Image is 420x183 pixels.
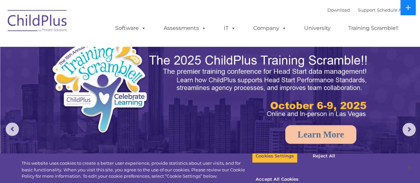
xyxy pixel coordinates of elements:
a: Download [327,7,350,13]
a: Learn More [285,125,356,144]
button: Cookies Settings [252,149,297,163]
div: This website uses cookies to create a better user experience, provide statistics about user visit... [22,160,252,180]
font: | [327,7,416,13]
img: ChildPlus by Procare Solutions [4,5,71,39]
a: University [297,22,337,35]
a: Assessments [157,22,213,35]
a: IT [217,22,242,35]
span: Phone number [92,71,121,76]
a: Training Scramble!! [342,22,405,35]
a: Schedule A Demo [377,7,416,13]
a: Support [358,7,376,13]
button: Reject All [303,149,345,163]
span: Last name [92,44,113,49]
a: Software [109,22,153,35]
a: Company [247,22,293,35]
button: Close [402,160,417,175]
